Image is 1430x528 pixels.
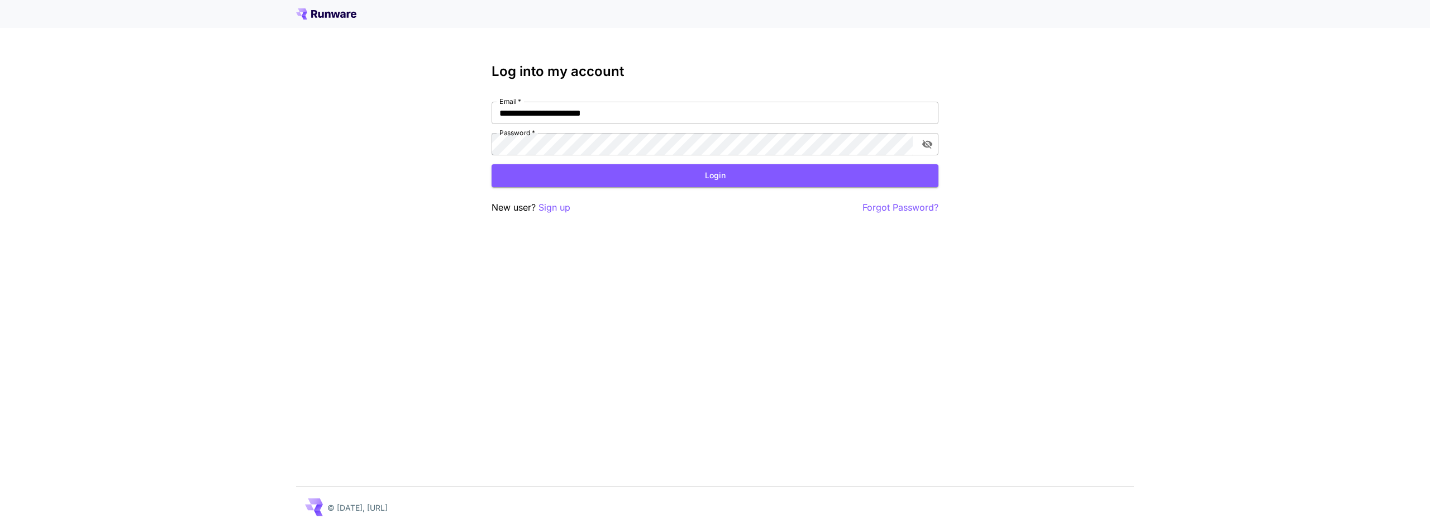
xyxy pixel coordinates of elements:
[917,134,937,154] button: toggle password visibility
[492,164,938,187] button: Login
[499,97,521,106] label: Email
[492,201,570,215] p: New user?
[862,201,938,215] button: Forgot Password?
[538,201,570,215] button: Sign up
[327,502,388,513] p: © [DATE], [URL]
[492,64,938,79] h3: Log into my account
[499,128,535,137] label: Password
